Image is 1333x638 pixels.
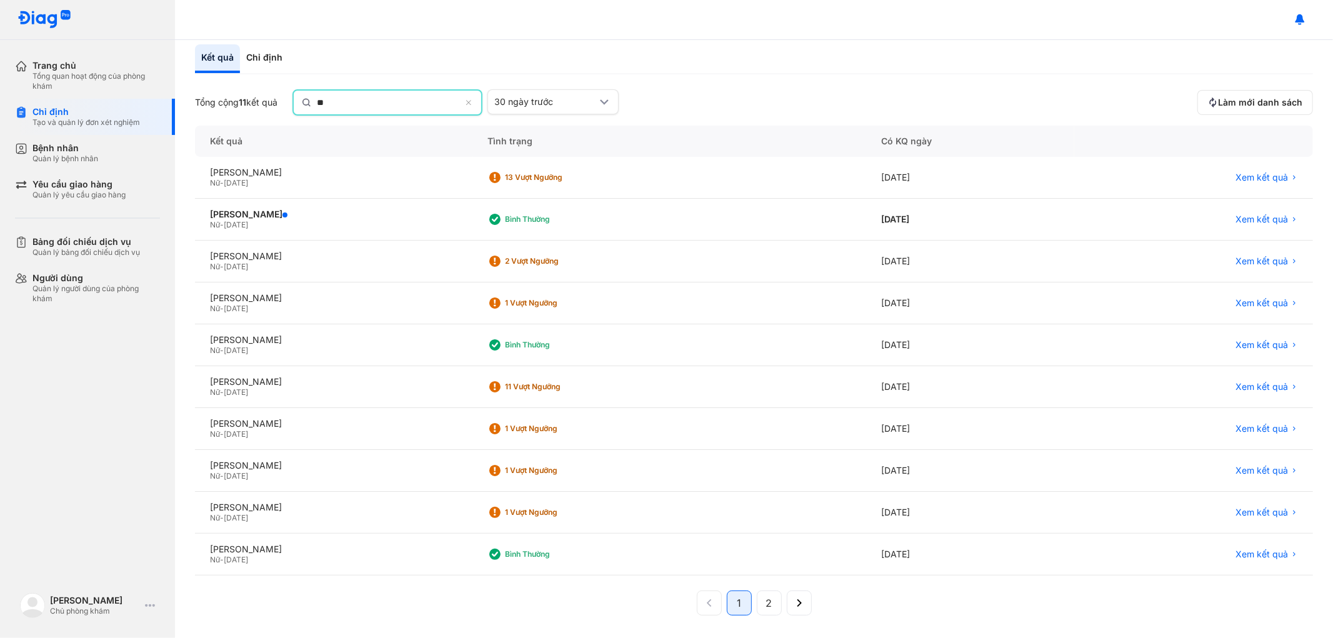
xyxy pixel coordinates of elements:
div: Người dùng [32,272,160,284]
span: - [220,387,224,397]
span: [DATE] [224,304,248,313]
div: [PERSON_NAME] [210,376,457,387]
div: 13 Vượt ngưỡng [505,172,605,182]
div: [DATE] [866,492,1074,534]
div: [PERSON_NAME] [210,292,457,304]
span: Xem kết quả [1236,549,1288,560]
div: 1 Vượt ngưỡng [505,298,605,308]
div: [PERSON_NAME] [210,502,457,513]
span: Xem kết quả [1236,423,1288,434]
div: Quản lý bệnh nhân [32,154,98,164]
div: Quản lý người dùng của phòng khám [32,284,160,304]
span: 2 [766,596,772,611]
div: Tổng quan hoạt động của phòng khám [32,71,160,91]
div: [DATE] [866,157,1074,199]
div: Chỉ định [32,106,140,117]
span: Nữ [210,304,220,313]
div: Bình thường [505,549,605,559]
div: [DATE] [866,324,1074,366]
span: [DATE] [224,387,248,397]
span: - [220,346,224,355]
span: - [220,555,224,564]
span: Làm mới danh sách [1218,97,1302,108]
div: [PERSON_NAME] [210,209,457,220]
span: 11 [239,97,246,107]
span: - [220,220,224,229]
button: Làm mới danh sách [1197,90,1313,115]
span: Xem kết quả [1236,339,1288,351]
div: [PERSON_NAME] [210,460,457,471]
span: Nữ [210,346,220,355]
span: 1 [737,596,741,611]
span: [DATE] [224,471,248,481]
span: [DATE] [224,513,248,522]
div: Tạo và quản lý đơn xét nghiệm [32,117,140,127]
div: [DATE] [866,408,1074,450]
div: [DATE] [866,534,1074,576]
div: Tình trạng [472,126,866,157]
span: [DATE] [224,220,248,229]
button: 1 [727,591,752,616]
div: [PERSON_NAME] [210,418,457,429]
span: - [220,513,224,522]
img: logo [20,593,45,618]
span: Xem kết quả [1236,381,1288,392]
div: Bình thường [505,214,605,224]
span: - [220,429,224,439]
div: [DATE] [866,241,1074,282]
span: Nữ [210,220,220,229]
span: - [220,304,224,313]
span: [DATE] [224,178,248,187]
div: 1 Vượt ngưỡng [505,507,605,517]
span: - [220,262,224,271]
span: Xem kết quả [1236,297,1288,309]
span: Xem kết quả [1236,214,1288,225]
div: [PERSON_NAME] [210,167,457,178]
div: Có KQ ngày [866,126,1074,157]
span: [DATE] [224,555,248,564]
span: Nữ [210,513,220,522]
div: 11 Vượt ngưỡng [505,382,605,392]
span: Nữ [210,387,220,397]
div: Bệnh nhân [32,142,98,154]
span: Nữ [210,262,220,271]
img: logo [17,10,71,29]
div: [PERSON_NAME] [210,544,457,555]
div: 1 Vượt ngưỡng [505,466,605,476]
div: Yêu cầu giao hàng [32,179,126,190]
div: Quản lý bảng đối chiếu dịch vụ [32,247,140,257]
div: [DATE] [866,450,1074,492]
span: Nữ [210,555,220,564]
span: Xem kết quả [1236,172,1288,183]
div: Kết quả [195,44,240,73]
div: 1 Vượt ngưỡng [505,424,605,434]
div: Chỉ định [240,44,289,73]
span: [DATE] [224,262,248,271]
div: [PERSON_NAME] [210,334,457,346]
span: - [220,178,224,187]
span: Nữ [210,471,220,481]
span: [DATE] [224,429,248,439]
div: Bình thường [505,340,605,350]
span: Nữ [210,429,220,439]
div: Trang chủ [32,60,160,71]
div: Chủ phòng khám [50,606,140,616]
span: Xem kết quả [1236,256,1288,267]
div: [DATE] [866,366,1074,408]
span: [DATE] [224,346,248,355]
div: 30 ngày trước [494,96,597,107]
div: [DATE] [866,282,1074,324]
div: [PERSON_NAME] [50,595,140,606]
div: Tổng cộng kết quả [195,97,277,108]
div: Quản lý yêu cầu giao hàng [32,190,126,200]
div: Bảng đối chiếu dịch vụ [32,236,140,247]
span: Xem kết quả [1236,507,1288,518]
span: Nữ [210,178,220,187]
div: [DATE] [866,199,1074,241]
span: Xem kết quả [1236,465,1288,476]
div: Kết quả [195,126,472,157]
div: 2 Vượt ngưỡng [505,256,605,266]
button: 2 [757,591,782,616]
span: - [220,471,224,481]
div: [PERSON_NAME] [210,251,457,262]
